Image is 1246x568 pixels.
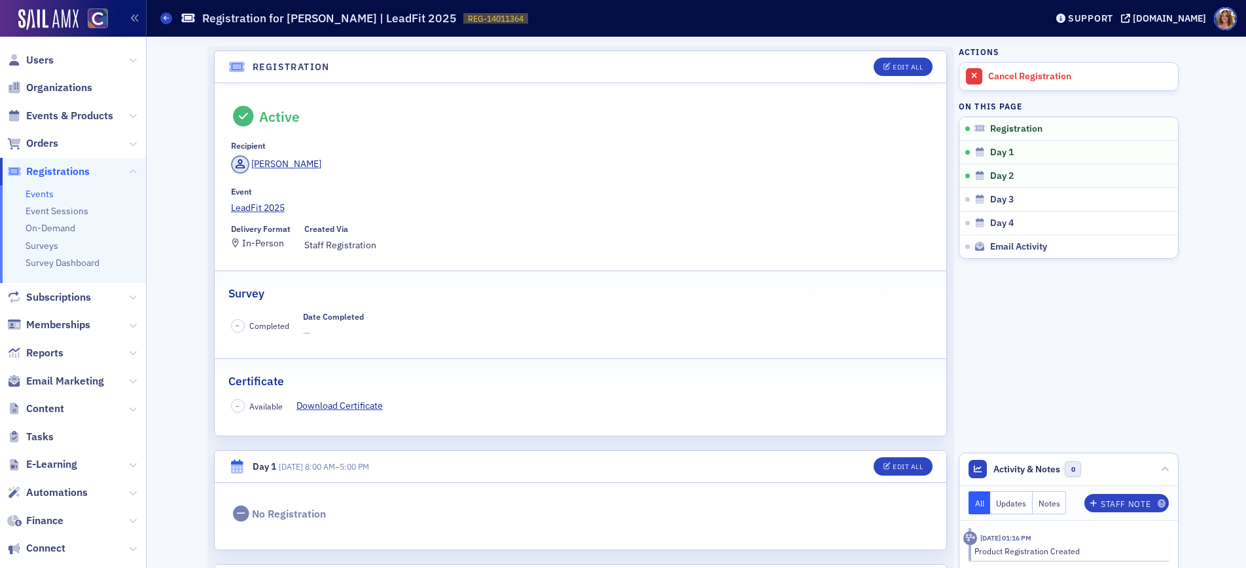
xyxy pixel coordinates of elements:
a: Orders [7,136,58,151]
button: Edit All [874,457,933,476]
a: E-Learning [7,457,77,472]
div: Active [259,108,300,125]
span: Email Activity [990,241,1047,253]
a: Finance [7,514,63,528]
button: Notes [1033,491,1067,514]
span: Profile [1214,7,1237,30]
a: Registrations [7,164,90,179]
a: Subscriptions [7,290,91,305]
a: Email Marketing [7,374,104,388]
a: Events [26,188,54,200]
a: Survey Dashboard [26,257,99,269]
span: Activity & Notes [993,463,1060,476]
span: Connect [26,541,65,556]
a: Connect [7,541,65,556]
a: Tasks [7,430,54,444]
span: 0 [1065,461,1081,478]
span: [DATE] [279,461,303,472]
div: Date Completed [303,312,364,322]
span: — [303,326,364,340]
img: SailAMX [18,9,79,30]
div: Product Registration Created [974,545,1160,557]
div: Day 1 [253,460,276,474]
a: Surveys [26,240,58,252]
span: Content [26,402,64,416]
span: Available [249,400,283,412]
button: Updates [990,491,1033,514]
a: Automations [7,485,88,500]
span: Day 2 [990,170,1014,182]
span: Day 3 [990,194,1014,206]
div: Activity [963,531,977,545]
time: 8/28/2025 01:16 PM [980,533,1031,542]
div: Cancel Registration [988,71,1171,83]
div: Delivery Format [231,224,291,234]
span: Completed [249,320,289,331]
span: – [279,461,369,472]
span: Day 4 [990,218,1014,229]
span: Organizations [26,81,92,95]
a: LeadFit 2025 [231,201,931,215]
span: Registration [990,123,1042,135]
div: [PERSON_NAME] [251,157,321,171]
a: Reports [7,346,63,360]
a: Memberships [7,318,90,332]
a: Download Certificate [296,399,393,413]
time: 5:00 PM [340,461,369,472]
time: 8:00 AM [305,461,335,472]
h2: Survey [228,285,264,302]
span: Automations [26,485,88,500]
span: Orders [26,136,58,151]
a: Events & Products [7,109,113,123]
div: Recipient [231,141,266,151]
button: [DOMAIN_NAME] [1121,14,1211,23]
a: Content [7,402,64,416]
a: Cancel Registration [959,63,1178,90]
button: All [969,491,991,514]
img: SailAMX [88,9,108,29]
button: Staff Note [1084,494,1169,512]
h2: Certificate [228,373,284,390]
span: – [236,321,240,330]
a: Event Sessions [26,205,88,217]
span: Registrations [26,164,90,179]
h1: Registration for [PERSON_NAME] | LeadFit 2025 [202,10,457,26]
div: Created Via [304,224,348,234]
div: [DOMAIN_NAME] [1133,12,1206,24]
a: View Homepage [79,9,108,31]
span: – [236,402,240,411]
span: REG-14011364 [468,13,524,24]
span: Reports [26,346,63,360]
span: Users [26,53,54,67]
div: Edit All [893,463,923,470]
span: Subscriptions [26,290,91,305]
span: Memberships [26,318,90,332]
h4: Registration [253,60,330,74]
span: Tasks [26,430,54,444]
span: Staff Registration [304,238,376,252]
a: Organizations [7,81,92,95]
a: On-Demand [26,222,75,234]
div: No Registration [252,508,326,521]
div: Event [231,187,252,197]
button: Edit All [874,58,933,76]
span: Finance [26,514,63,528]
div: Edit All [893,64,923,71]
h4: Actions [959,46,999,58]
a: Users [7,53,54,67]
span: E-Learning [26,457,77,472]
a: [PERSON_NAME] [231,155,322,174]
span: Email Marketing [26,374,104,388]
span: Day 1 [990,147,1014,159]
h4: On this page [959,100,1179,112]
div: Support [1068,12,1113,24]
span: Events & Products [26,109,113,123]
div: Staff Note [1101,501,1150,508]
div: In-Person [242,240,284,247]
